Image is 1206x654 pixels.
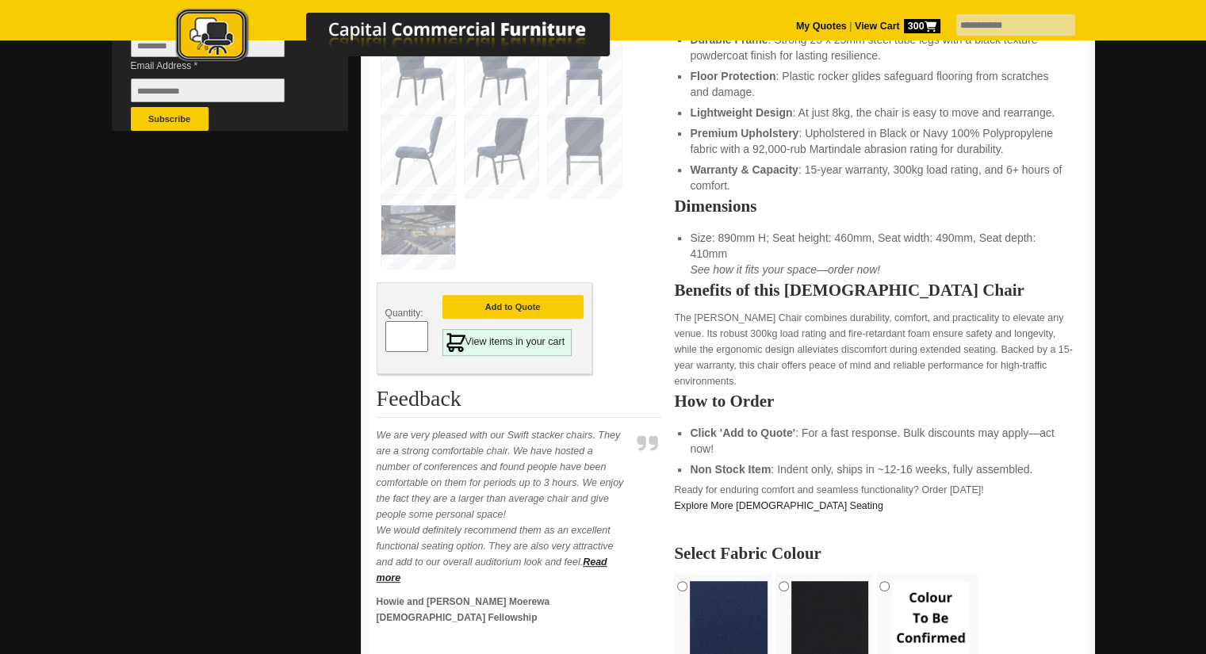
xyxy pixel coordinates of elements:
a: View items in your cart [442,329,572,356]
li: : At just 8kg, the chair is easy to move and rearrange. [690,105,1062,120]
p: The [PERSON_NAME] Chair combines durability, comfort, and practicality to elevate any venue. Its ... [674,310,1078,389]
em: See how it fits your space—order now! [690,263,880,276]
h2: Select Fabric Colour [674,545,1078,561]
strong: Lightweight Design [690,106,792,119]
a: My Quotes [796,21,847,32]
li: : Upholstered in Black or Navy 100% Polypropylene fabric with a 92,000-rub Martindale abrasion ra... [690,125,1062,157]
p: Howie and [PERSON_NAME] Moerewa [DEMOGRAPHIC_DATA] Fellowship [377,594,630,625]
strong: Warranty & Capacity [690,163,798,176]
strong: Click 'Add to Quote' [690,426,795,439]
a: Capital Commercial Furniture Logo [132,8,687,71]
strong: View Cart [855,21,940,32]
li: : 15-year warranty, 300kg load rating, and 6+ hours of comfort. [690,162,1062,193]
li: : Strong 25 x 25mm steel tube legs with a black texture powdercoat finish for lasting resilience. [690,32,1062,63]
li: : Indent only, ships in ~12-16 weeks, fully assembled. [690,461,1062,477]
strong: Durable Frame [690,33,768,46]
strong: Non Stock Item [690,463,771,476]
strong: Premium Upholstery [690,127,798,140]
h2: Benefits of this [DEMOGRAPHIC_DATA] Chair [674,282,1078,298]
strong: Floor Protection [690,70,775,82]
h2: How to Order [674,393,1078,409]
span: Quantity: [385,308,423,319]
input: Last Name * [131,33,285,57]
p: Ready for enduring comfort and seamless functionality? Order [DATE]! [674,482,1078,514]
span: Email Address * [131,58,308,74]
img: Capital Commercial Furniture Logo [132,8,687,66]
a: Explore More [DEMOGRAPHIC_DATA] Seating [674,500,883,511]
p: We are very pleased with our Swift stacker chairs. They are a strong comfortable chair. We have h... [377,427,630,586]
li: Size: 890mm H; Seat height: 460mm, Seat width: 490mm, Seat depth: 410mm [690,230,1062,277]
input: Email Address * [131,78,285,102]
button: Subscribe [131,107,209,131]
h2: Dimensions [674,198,1078,214]
li: : Plastic rocker glides safeguard flooring from scratches and damage. [690,68,1062,100]
a: View Cart300 [852,21,940,32]
a: Read more [377,556,607,583]
h2: Feedback [377,387,662,418]
span: 300 [904,19,940,33]
button: Add to Quote [442,295,584,319]
li: : For a fast response. Bulk discounts may apply—act now! [690,425,1062,457]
